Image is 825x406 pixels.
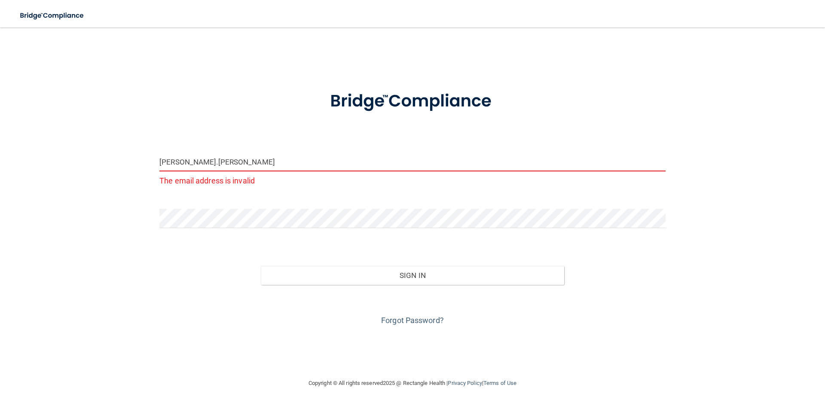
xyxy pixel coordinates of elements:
a: Privacy Policy [448,380,482,386]
a: Terms of Use [483,380,516,386]
div: Copyright © All rights reserved 2025 @ Rectangle Health | | [256,369,569,397]
img: bridge_compliance_login_screen.278c3ca4.svg [13,7,92,24]
a: Forgot Password? [381,316,444,325]
p: The email address is invalid [159,174,666,188]
img: bridge_compliance_login_screen.278c3ca4.svg [312,79,513,124]
button: Sign In [261,266,565,285]
input: Email [159,152,666,171]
